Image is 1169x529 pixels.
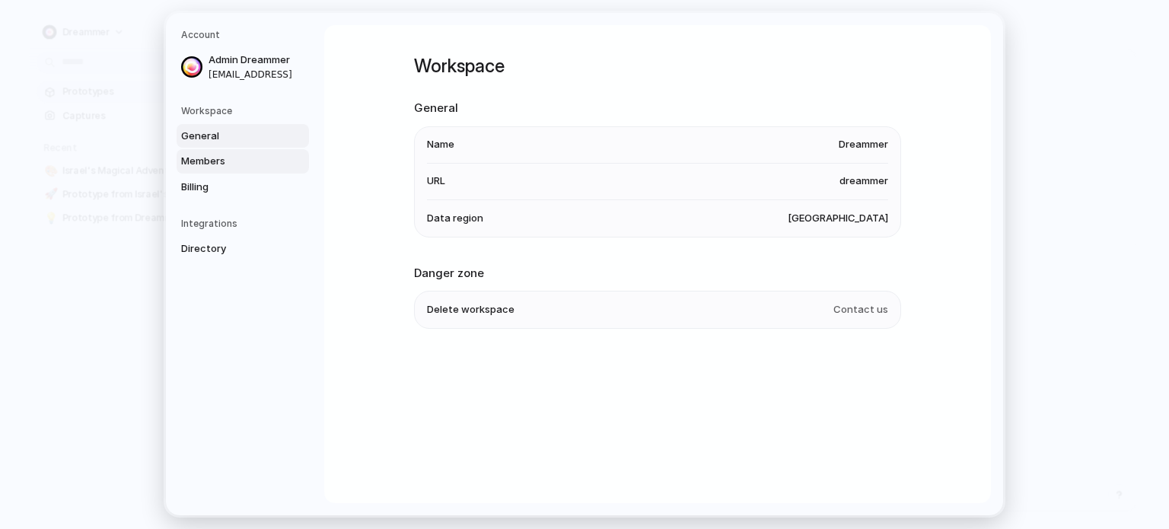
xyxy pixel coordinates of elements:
[414,265,901,282] h2: Danger zone
[177,237,309,261] a: Directory
[839,174,888,190] span: dreammer
[209,68,306,81] span: [EMAIL_ADDRESS]
[181,241,279,257] span: Directory
[177,48,309,86] a: Admin Dreammer[EMAIL_ADDRESS]
[427,138,454,153] span: Name
[414,100,901,117] h2: General
[427,174,445,190] span: URL
[788,211,888,226] span: [GEOGRAPHIC_DATA]
[427,303,514,318] span: Delete workspace
[177,175,309,199] a: Billing
[427,211,483,226] span: Data region
[181,217,309,231] h5: Integrations
[839,138,888,153] span: Dreammer
[833,303,888,318] span: Contact us
[209,53,306,68] span: Admin Dreammer
[181,129,279,144] span: General
[414,53,901,80] h1: Workspace
[177,124,309,148] a: General
[181,104,309,118] h5: Workspace
[181,28,309,42] h5: Account
[177,149,309,174] a: Members
[181,154,279,169] span: Members
[181,180,279,195] span: Billing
